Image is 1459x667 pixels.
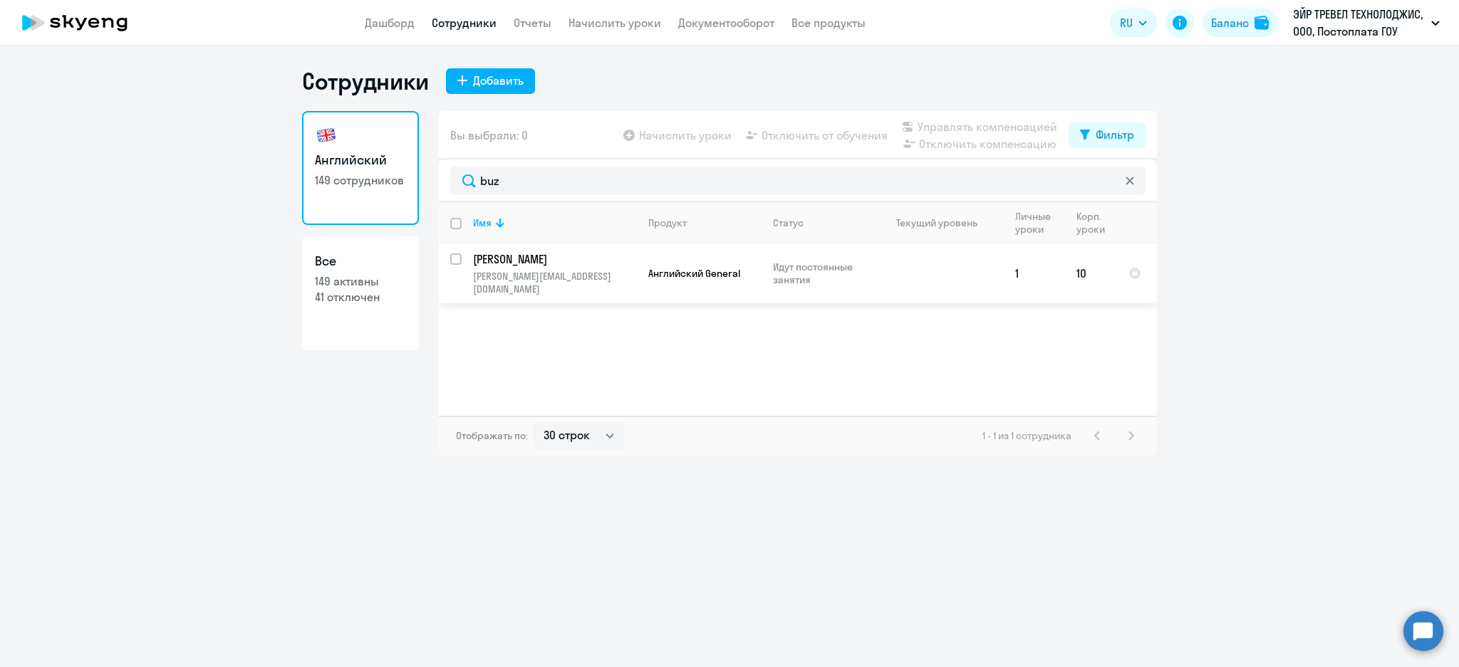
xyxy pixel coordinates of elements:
h3: Английский [315,151,406,169]
div: Текущий уровень [896,216,977,229]
h3: Все [315,252,406,271]
td: 10 [1065,243,1117,303]
input: Поиск по имени, email, продукту или статусу [450,167,1146,195]
div: Личные уроки [1015,210,1055,236]
p: [PERSON_NAME] [473,251,634,267]
a: Все продукты [791,16,866,30]
p: [PERSON_NAME][EMAIL_ADDRESS][DOMAIN_NAME] [473,270,636,295]
div: Имя [473,216,492,229]
div: Статус [773,216,804,229]
p: 149 сотрудников [315,172,406,188]
a: [PERSON_NAME] [473,251,636,267]
div: Текущий уровень [883,216,1003,229]
button: Балансbalance [1203,9,1277,37]
td: 1 [1004,243,1065,303]
a: Сотрудники [432,16,497,30]
span: Вы выбрали: 0 [450,127,528,144]
span: 1 - 1 из 1 сотрудника [982,429,1071,442]
button: ЭЙР ТРЕВЕЛ ТЕХНОЛОДЖИС, ООО, Постоплата ГОУ ТРЭВЕЛ АН ЛИМИТЕД [1286,6,1447,40]
div: Фильтр [1096,126,1134,143]
span: Отображать по: [456,429,528,442]
a: Все149 активны41 отключен [302,236,419,350]
a: Начислить уроки [568,16,661,30]
span: Английский General [648,267,740,280]
div: Продукт [648,216,687,229]
div: Баланс [1211,14,1249,31]
a: Дашборд [365,16,415,30]
div: Имя [473,216,636,229]
div: Статус [773,216,871,229]
button: Фильтр [1069,122,1146,148]
p: ЭЙР ТРЕВЕЛ ТЕХНОЛОДЖИС, ООО, Постоплата ГОУ ТРЭВЕЛ АН ЛИМИТЕД [1293,6,1426,40]
p: 149 активны [315,273,406,289]
a: Английский149 сотрудников [302,111,419,225]
span: RU [1120,14,1133,31]
div: Добавить [473,72,524,89]
a: Отчеты [514,16,551,30]
p: 41 отключен [315,289,406,305]
h1: Сотрудники [302,67,429,95]
div: Личные уроки [1015,210,1064,236]
button: Добавить [446,68,535,94]
div: Корп. уроки [1076,210,1116,236]
p: Идут постоянные занятия [773,261,871,286]
img: english [315,124,338,147]
img: balance [1255,16,1269,30]
div: Продукт [648,216,761,229]
div: Корп. уроки [1076,210,1107,236]
a: Документооборот [678,16,774,30]
button: RU [1110,9,1157,37]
